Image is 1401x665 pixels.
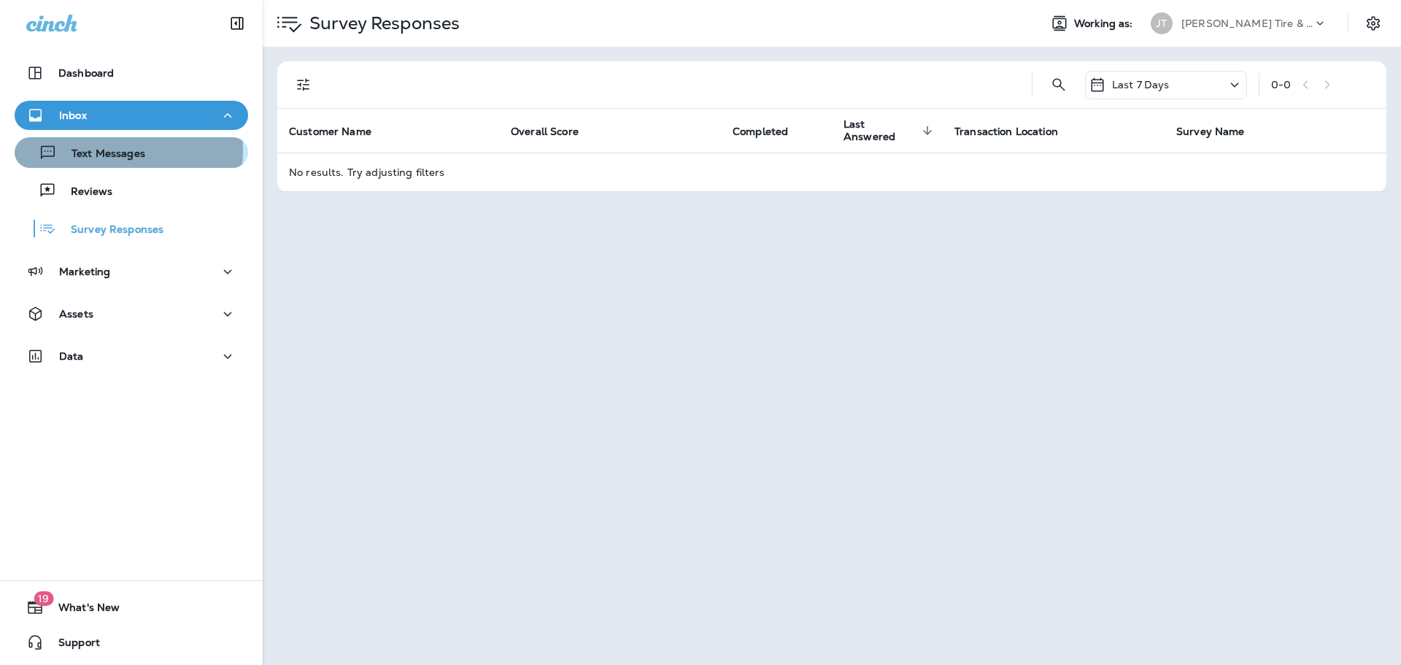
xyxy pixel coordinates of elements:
[15,628,248,657] button: Support
[289,125,390,138] span: Customer Name
[217,9,258,38] button: Collapse Sidebar
[15,137,248,168] button: Text Messages
[44,637,100,654] span: Support
[15,257,248,286] button: Marketing
[1176,125,1264,138] span: Survey Name
[15,213,248,244] button: Survey Responses
[1074,18,1136,30] span: Working as:
[15,342,248,371] button: Data
[1360,10,1386,36] button: Settings
[58,67,114,79] p: Dashboard
[1176,126,1245,138] span: Survey Name
[844,118,937,143] span: Last Answered
[1271,79,1291,91] div: 0 - 0
[15,101,248,130] button: Inbox
[844,118,918,143] span: Last Answered
[57,147,145,161] p: Text Messages
[44,601,120,619] span: What's New
[954,125,1077,138] span: Transaction Location
[59,266,110,277] p: Marketing
[304,12,460,34] p: Survey Responses
[277,153,1386,191] td: No results. Try adjusting filters
[954,126,1058,138] span: Transaction Location
[15,58,248,88] button: Dashboard
[511,125,598,138] span: Overall Score
[15,593,248,622] button: 19What's New
[15,299,248,328] button: Assets
[34,591,53,606] span: 19
[289,126,371,138] span: Customer Name
[56,223,163,237] p: Survey Responses
[59,308,93,320] p: Assets
[289,70,318,99] button: Filters
[1112,79,1170,91] p: Last 7 Days
[59,109,87,121] p: Inbox
[733,126,788,138] span: Completed
[15,175,248,206] button: Reviews
[56,185,112,199] p: Reviews
[511,126,579,138] span: Overall Score
[1044,70,1073,99] button: Search Survey Responses
[1151,12,1173,34] div: JT
[1181,18,1313,29] p: [PERSON_NAME] Tire & Auto
[733,125,807,138] span: Completed
[59,350,84,362] p: Data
